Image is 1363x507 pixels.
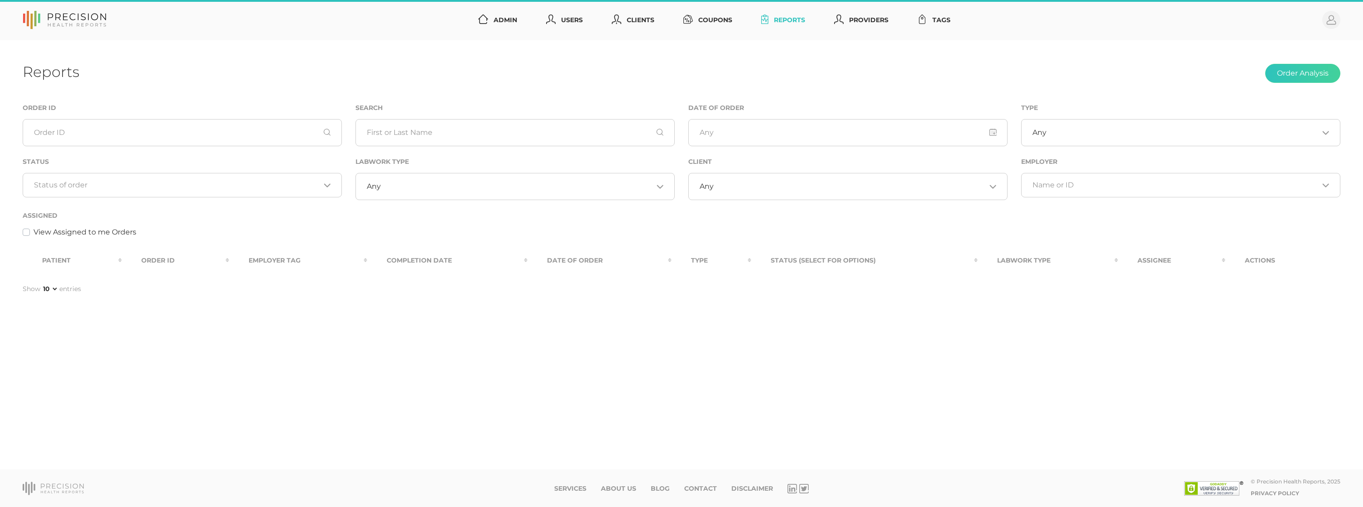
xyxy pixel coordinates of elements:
select: Showentries [41,284,58,293]
label: View Assigned to me Orders [34,227,136,238]
th: Status (Select for Options) [751,250,977,271]
a: Blog [651,485,670,493]
span: Any [700,182,714,191]
label: Employer [1021,158,1057,166]
label: Type [1021,104,1038,112]
a: Users [542,12,586,29]
th: Date Of Order [528,250,672,271]
label: Status [23,158,49,166]
div: Search for option [1021,173,1340,197]
a: Reports [758,12,809,29]
label: Show entries [23,284,81,294]
label: Order ID [23,104,56,112]
button: Order Analysis [1265,64,1340,83]
a: Coupons [680,12,736,29]
span: Any [367,182,381,191]
th: Type [672,250,751,271]
a: Services [554,485,586,493]
a: Admin [475,12,521,29]
th: Labwork Type [978,250,1118,271]
label: Client [688,158,712,166]
input: Search for option [381,182,653,191]
div: Search for option [688,173,1008,200]
div: Search for option [23,173,342,197]
input: Search for option [1046,128,1319,137]
input: Search for option [34,181,320,190]
input: Search for option [1032,181,1319,190]
span: Any [1032,128,1046,137]
input: Search for option [714,182,986,191]
a: Tags [914,12,954,29]
label: Search [355,104,383,112]
a: Clients [608,12,658,29]
input: First or Last Name [355,119,675,146]
th: Order ID [122,250,229,271]
th: Actions [1225,250,1340,271]
a: About Us [601,485,636,493]
a: Providers [830,12,892,29]
img: SSL site seal - click to verify [1184,481,1243,496]
th: Employer Tag [229,250,367,271]
input: Any [688,119,1008,146]
a: Privacy Policy [1251,490,1299,497]
div: Search for option [355,173,675,200]
th: Assignee [1118,250,1225,271]
th: Completion Date [367,250,527,271]
a: Disclaimer [731,485,773,493]
input: Order ID [23,119,342,146]
a: Contact [684,485,717,493]
h1: Reports [23,63,79,81]
label: Labwork Type [355,158,409,166]
div: Search for option [1021,119,1340,146]
label: Assigned [23,212,58,220]
label: Date of Order [688,104,744,112]
div: © Precision Health Reports, 2025 [1251,478,1340,485]
th: Patient [23,250,122,271]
